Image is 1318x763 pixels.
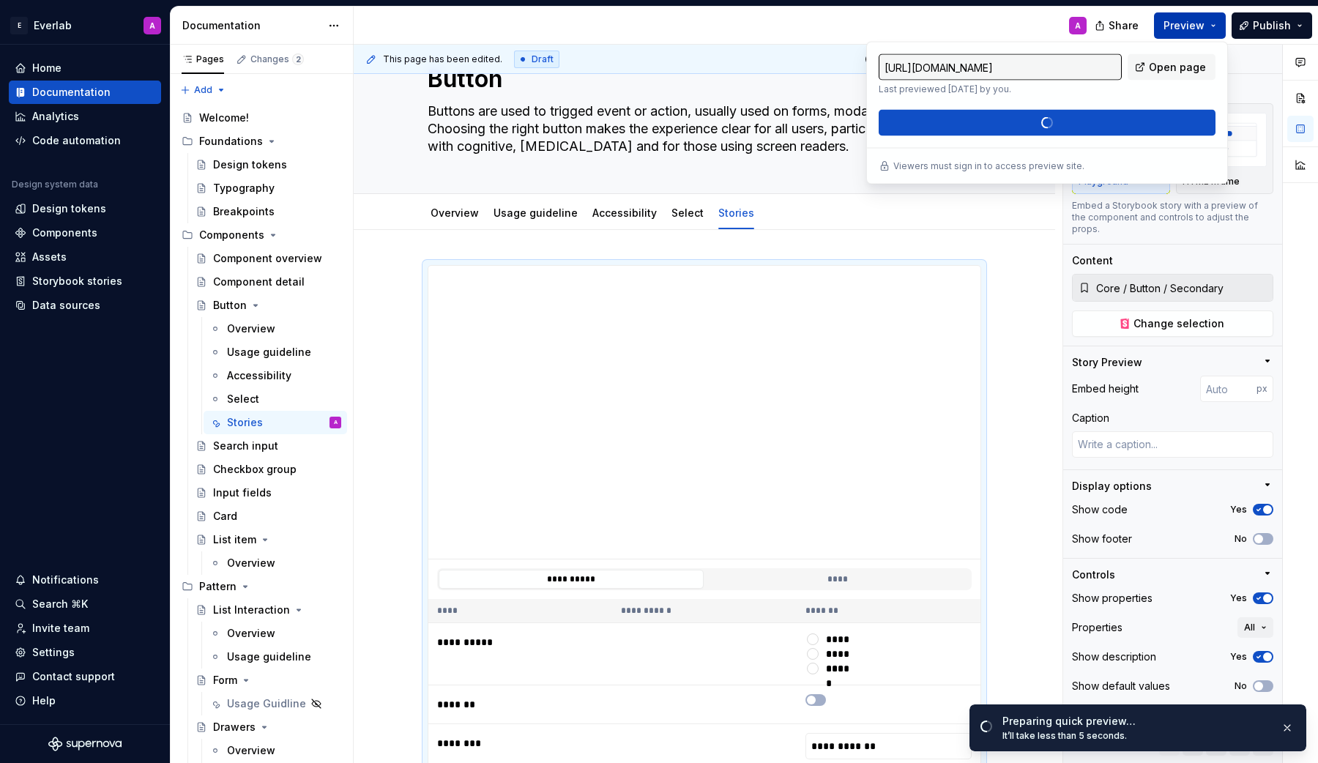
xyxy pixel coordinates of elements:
a: Breakpoints [190,200,347,223]
div: Invite team [32,621,89,636]
p: Viewers must sign in to access preview site. [893,160,1084,172]
div: Everlab [34,18,72,33]
div: Welcome! [199,111,249,125]
div: Component overview [213,251,322,266]
div: Show properties [1072,591,1153,606]
div: Caption [1072,411,1109,425]
a: Storybook stories [9,269,161,293]
a: Usage Guidline [204,692,347,715]
div: Content [1072,253,1113,268]
div: Story Preview [1072,355,1142,370]
div: Properties [1072,620,1122,635]
div: Overview [227,626,275,641]
div: Stories [712,197,760,228]
div: Embed height [1072,381,1139,396]
div: Usage guideline [227,345,311,360]
div: Form [213,673,237,688]
div: Stories [227,415,263,430]
div: Overview [227,321,275,336]
a: Design tokens [190,153,347,176]
span: Share [1109,18,1139,33]
label: Yes [1230,651,1247,663]
div: Code automation [32,133,121,148]
div: Pattern [176,575,347,598]
a: Open page [1128,54,1215,81]
a: Home [9,56,161,80]
span: 2 [292,53,304,65]
div: Documentation [182,18,321,33]
a: Settings [9,641,161,664]
div: Overview [425,197,485,228]
div: Overview [227,743,275,758]
a: Design tokens [9,197,161,220]
button: Story Preview [1072,355,1273,370]
div: Foundations [199,134,263,149]
a: Welcome! [176,106,347,130]
div: Changes [250,53,304,65]
textarea: Button [425,62,978,97]
p: Last previewed [DATE] by you. [879,83,1122,95]
div: Select [666,197,710,228]
div: Accessibility [587,197,663,228]
a: Button [190,294,347,317]
span: Change selection [1133,316,1224,331]
span: This page has been edited. [383,53,502,65]
div: Foundations [176,130,347,153]
div: Overview [227,556,275,570]
div: Home [32,61,62,75]
a: Search input [190,434,347,458]
button: Share [1087,12,1148,39]
label: Yes [1230,592,1247,604]
a: Checkbox group [190,458,347,481]
div: Select [227,392,259,406]
button: Notifications [9,568,161,592]
a: Drawers [190,715,347,739]
button: Publish [1232,12,1312,39]
span: All [1244,622,1255,633]
div: Analytics [32,109,79,124]
div: Components [176,223,347,247]
p: px [1256,383,1267,395]
button: Contact support [9,665,161,688]
div: Show default values [1072,679,1170,693]
a: Usage guideline [494,206,578,219]
button: Display options [1072,479,1273,494]
a: Select [204,387,347,411]
div: Breakpoints [213,204,275,219]
div: Embed a Storybook story with a preview of the component and controls to adjust the props. [1072,200,1273,235]
div: Usage Guidline [227,696,306,711]
a: List Interaction [190,598,347,622]
div: It’ll take less than 5 seconds. [1002,730,1269,742]
div: Usage guideline [488,197,584,228]
span: Draft [532,53,554,65]
label: No [1235,680,1247,692]
a: Input fields [190,481,347,505]
div: Show footer [1072,532,1132,546]
textarea: Buttons are used to trigged event or action, usually used on forms, modals and dialogs. Choosing ... [425,100,978,158]
div: Design system data [12,179,98,190]
div: A [149,20,155,31]
a: Overview [431,206,479,219]
div: Display options [1072,479,1152,494]
div: Drawers [213,720,256,734]
button: Search ⌘K [9,592,161,616]
button: Change selection [1072,310,1273,337]
input: Auto [1200,376,1256,402]
div: List Interaction [213,603,290,617]
button: Add [176,80,231,100]
div: Typography [213,181,275,196]
div: Checkbox group [213,462,297,477]
a: Stories [718,206,754,219]
a: StoriesA [204,411,347,434]
a: Assets [9,245,161,269]
div: Show code [1072,502,1128,517]
div: Design tokens [32,201,106,216]
button: EEverlabA [3,10,167,41]
button: Help [9,689,161,712]
span: Preview [1164,18,1205,33]
a: Component overview [190,247,347,270]
div: Design tokens [213,157,287,172]
svg: Supernova Logo [48,737,122,751]
button: All [1237,617,1273,638]
label: Yes [1230,504,1247,516]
